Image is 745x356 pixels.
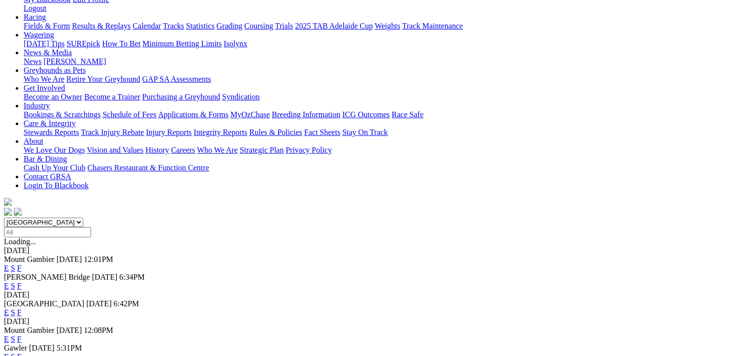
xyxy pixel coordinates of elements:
span: 6:42PM [114,299,139,308]
a: Stay On Track [342,128,388,136]
a: Applications & Forms [158,110,228,119]
a: Who We Are [197,146,238,154]
span: [PERSON_NAME] Bridge [4,273,90,281]
a: Syndication [222,93,259,101]
span: [DATE] [92,273,118,281]
div: Wagering [24,39,741,48]
a: Racing [24,13,46,21]
a: E [4,335,9,343]
span: 12:01PM [84,255,113,263]
a: Login To Blackbook [24,181,89,190]
a: Stewards Reports [24,128,79,136]
a: F [17,308,22,317]
a: News & Media [24,48,72,57]
a: Trials [275,22,293,30]
a: Strategic Plan [240,146,284,154]
a: [DATE] Tips [24,39,65,48]
a: Bar & Dining [24,155,67,163]
a: Results & Replays [72,22,130,30]
a: Race Safe [391,110,423,119]
span: [DATE] [29,344,55,352]
div: News & Media [24,57,741,66]
span: Mount Gambier [4,255,55,263]
span: 5:31PM [57,344,82,352]
a: F [17,335,22,343]
a: Become an Owner [24,93,82,101]
a: Isolynx [224,39,247,48]
a: F [17,282,22,290]
a: Chasers Restaurant & Function Centre [87,163,209,172]
a: Calendar [132,22,161,30]
a: [PERSON_NAME] [43,57,106,65]
a: Logout [24,4,46,12]
a: Breeding Information [272,110,340,119]
a: Coursing [244,22,273,30]
span: Gawler [4,344,27,352]
a: Fact Sheets [304,128,340,136]
span: [DATE] [86,299,112,308]
a: E [4,308,9,317]
input: Select date [4,227,91,237]
a: About [24,137,43,145]
span: 12:08PM [84,326,113,334]
a: GAP SA Assessments [142,75,211,83]
a: Get Involved [24,84,65,92]
img: logo-grsa-white.png [4,198,12,206]
img: twitter.svg [14,208,22,216]
div: [DATE] [4,317,741,326]
a: Purchasing a Greyhound [142,93,220,101]
a: ICG Outcomes [342,110,389,119]
span: [DATE] [57,326,82,334]
a: Industry [24,101,50,110]
a: Wagering [24,31,54,39]
a: E [4,264,9,272]
a: Track Injury Rebate [81,128,144,136]
div: Greyhounds as Pets [24,75,741,84]
a: S [11,282,15,290]
a: Retire Your Greyhound [66,75,140,83]
a: Integrity Reports [194,128,247,136]
a: Tracks [163,22,184,30]
a: S [11,335,15,343]
a: Statistics [186,22,215,30]
a: Fields & Form [24,22,70,30]
a: Schedule of Fees [102,110,156,119]
div: Industry [24,110,741,119]
span: Mount Gambier [4,326,55,334]
a: Greyhounds as Pets [24,66,86,74]
a: 2025 TAB Adelaide Cup [295,22,373,30]
div: Racing [24,22,741,31]
a: How To Bet [102,39,141,48]
a: Weights [375,22,400,30]
a: F [17,264,22,272]
a: Track Maintenance [402,22,463,30]
a: News [24,57,41,65]
a: Become a Trainer [84,93,140,101]
span: [GEOGRAPHIC_DATA] [4,299,84,308]
a: Care & Integrity [24,119,76,128]
a: Careers [171,146,195,154]
span: Loading... [4,237,36,246]
a: Bookings & Scratchings [24,110,100,119]
div: About [24,146,741,155]
span: [DATE] [57,255,82,263]
a: E [4,282,9,290]
a: Injury Reports [146,128,192,136]
a: Who We Are [24,75,65,83]
div: Get Involved [24,93,741,101]
div: Care & Integrity [24,128,741,137]
img: facebook.svg [4,208,12,216]
a: We Love Our Dogs [24,146,85,154]
a: Vision and Values [87,146,143,154]
a: SUREpick [66,39,100,48]
div: [DATE] [4,246,741,255]
a: S [11,308,15,317]
a: History [145,146,169,154]
div: [DATE] [4,291,741,299]
a: Minimum Betting Limits [142,39,222,48]
a: Rules & Policies [249,128,302,136]
a: MyOzChase [230,110,270,119]
a: Grading [217,22,242,30]
span: 6:34PM [119,273,145,281]
div: Bar & Dining [24,163,741,172]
